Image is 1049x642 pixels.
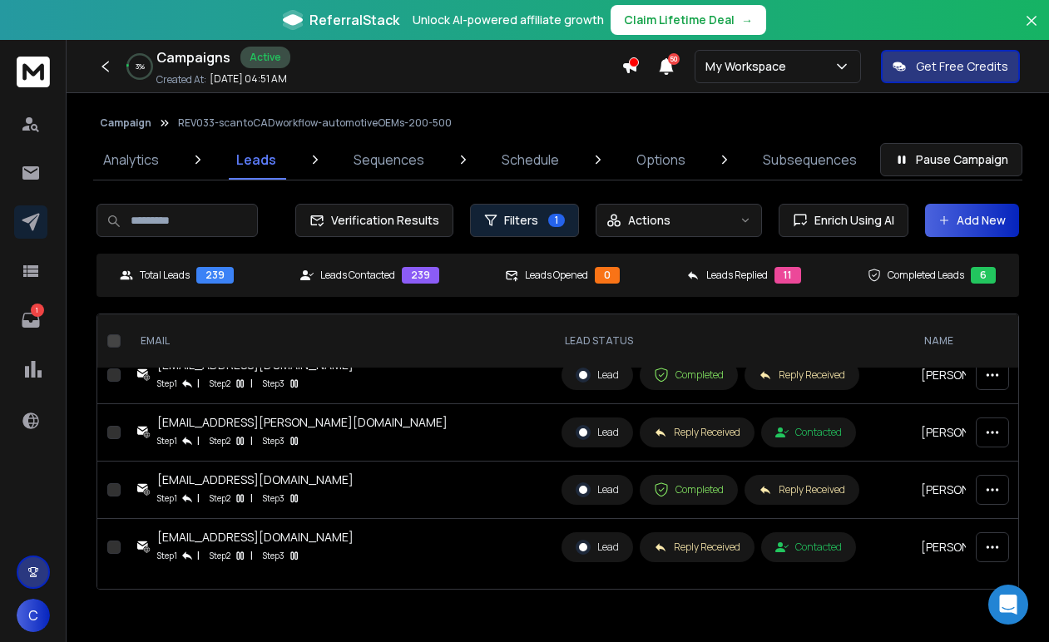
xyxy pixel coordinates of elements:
[988,585,1028,625] div: Open Intercom Messenger
[576,425,619,440] div: Lead
[504,212,538,229] span: Filters
[911,462,1025,519] td: [PERSON_NAME]
[402,267,439,284] div: 239
[309,10,399,30] span: ReferralStack
[156,73,206,86] p: Created At:
[654,482,724,497] div: Completed
[763,150,857,170] p: Subsequences
[156,47,230,67] h1: Campaigns
[210,72,287,86] p: [DATE] 04:51 AM
[210,547,230,564] p: Step 2
[210,375,230,392] p: Step 2
[226,140,286,180] a: Leads
[344,140,434,180] a: Sequences
[1021,10,1042,50] button: Close banner
[17,599,50,632] button: C
[263,375,285,392] p: Step 3
[103,150,159,170] p: Analytics
[911,314,1025,368] th: NAME
[196,267,234,284] div: 239
[250,432,253,449] p: |
[31,304,44,317] p: 1
[240,47,290,68] div: Active
[626,140,695,180] a: Options
[197,490,200,506] p: |
[197,547,200,564] p: |
[157,529,354,546] div: [EMAIL_ADDRESS][DOMAIN_NAME]
[576,482,619,497] div: Lead
[354,150,424,170] p: Sequences
[413,12,604,28] p: Unlock AI-powered affiliate growth
[250,375,253,392] p: |
[881,50,1020,83] button: Get Free Credits
[911,519,1025,576] td: [PERSON_NAME]
[324,212,439,229] span: Verification Results
[774,267,801,284] div: 11
[263,490,285,506] p: Step 3
[654,368,724,383] div: Completed
[925,204,1019,237] button: Add New
[888,269,964,282] p: Completed Leads
[668,53,680,65] span: 50
[263,547,285,564] p: Step 3
[157,432,177,449] p: Step 1
[470,204,579,237] button: Filters1
[636,150,685,170] p: Options
[157,472,354,488] div: [EMAIL_ADDRESS][DOMAIN_NAME]
[210,432,230,449] p: Step 2
[779,204,908,237] button: Enrich Using AI
[295,204,453,237] button: Verification Results
[654,426,740,439] div: Reply Received
[178,116,452,130] p: REV033-scantoCADworkflow-automotiveOEMs-200-500
[808,212,894,229] span: Enrich Using AI
[628,212,670,229] p: Actions
[157,547,177,564] p: Step 1
[706,269,768,282] p: Leads Replied
[741,12,753,28] span: →
[157,490,177,506] p: Step 1
[775,426,842,439] div: Contacted
[654,541,740,554] div: Reply Received
[197,432,200,449] p: |
[971,267,996,284] div: 6
[611,5,766,35] button: Claim Lifetime Deal→
[492,140,569,180] a: Schedule
[576,540,619,555] div: Lead
[911,404,1025,462] td: [PERSON_NAME]
[916,58,1008,75] p: Get Free Credits
[263,432,285,449] p: Step 3
[753,140,867,180] a: Subsequences
[250,547,253,564] p: |
[576,368,619,383] div: Lead
[157,414,448,431] div: [EMAIL_ADDRESS][PERSON_NAME][DOMAIN_NAME]
[759,483,845,496] div: Reply Received
[197,375,200,392] p: |
[502,150,559,170] p: Schedule
[775,541,842,554] div: Contacted
[127,314,552,368] th: EMAIL
[705,58,793,75] p: My Workspace
[250,490,253,506] p: |
[93,140,169,180] a: Analytics
[140,269,190,282] p: Total Leads
[880,143,1022,176] button: Pause Campaign
[157,375,177,392] p: Step 1
[236,150,276,170] p: Leads
[320,269,395,282] p: Leads Contacted
[14,304,47,337] a: 1
[136,62,145,72] p: 3 %
[595,267,620,284] div: 0
[100,116,151,130] button: Campaign
[552,314,911,368] th: LEAD STATUS
[759,368,845,382] div: Reply Received
[210,490,230,506] p: Step 2
[911,347,1025,404] td: [PERSON_NAME]
[548,214,565,227] span: 1
[525,269,588,282] p: Leads Opened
